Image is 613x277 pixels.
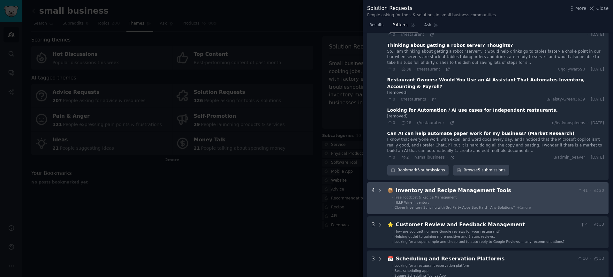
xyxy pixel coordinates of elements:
[397,155,398,160] span: ·
[590,222,591,228] span: ·
[387,90,604,96] div: [removed]
[392,205,393,210] div: -
[367,4,496,12] div: Solution Requests
[587,120,589,126] span: ·
[392,239,393,244] div: -
[591,32,604,38] span: [DATE]
[395,200,430,204] span: HELP Wine Inventory
[390,20,417,33] a: Patterns
[591,67,604,72] span: [DATE]
[414,155,445,160] span: r/smallbusiness
[552,120,585,126] span: u/leafynospleens
[387,221,394,228] span: ⭐
[387,155,395,161] span: 0
[547,97,585,102] span: u/Feisty-Green3639
[395,229,500,233] span: How are you getting more Google reviews for your restaurant?
[387,97,395,102] span: 0
[590,256,591,262] span: ·
[387,187,394,193] span: 📦
[590,188,591,194] span: ·
[558,67,585,72] span: u/JollyWar590
[392,263,393,268] div: -
[387,114,604,119] div: [removed]
[395,235,495,238] span: Helping outlet to gaining more positive and 5 stars reviews.
[387,42,513,49] div: Thinking about getting a robot server? Thoughts?
[422,20,440,33] a: Ask
[575,5,587,12] span: More
[591,120,604,126] span: [DATE]
[401,120,411,126] span: 28
[397,33,398,37] span: ·
[417,67,440,71] span: r/restaurant
[372,187,375,210] div: 4
[387,165,449,176] div: Bookmark 5 submissions
[591,155,604,161] span: [DATE]
[392,268,393,273] div: -
[392,234,393,239] div: -
[395,240,565,243] span: Looking for a super simple and cheap tool to auto-reply to Google Reviews — any recommendations?
[587,32,589,38] span: ·
[387,77,604,90] div: Restaurant Owners: Would You Use an AI Assistant That Automates Inventory, Accounting & Payroll?
[577,188,588,194] span: 41
[577,256,588,262] span: 10
[401,67,411,72] span: 38
[392,22,408,28] span: Patterns
[397,67,398,71] span: ·
[596,5,609,12] span: Close
[413,121,414,125] span: ·
[594,256,604,262] span: 33
[446,121,447,125] span: ·
[392,195,393,199] div: -
[395,206,515,209] span: Clover Inventory Syncing with 3rd Party Apps Sux Hard - Any Solutions?
[392,229,393,234] div: -
[428,97,429,102] span: ·
[401,97,426,101] span: r/restaurants
[413,67,414,71] span: ·
[417,121,444,125] span: r/restaurateur
[426,33,427,37] span: ·
[588,5,609,12] button: Close
[443,67,443,71] span: ·
[387,107,558,114] div: Looking for Automation / AI use cases for Independent restaurants.
[569,5,587,12] button: More
[367,20,386,33] a: Results
[387,67,395,72] span: 0
[396,187,575,195] div: Inventory and Recipe Management Tools
[401,32,424,37] span: r/restaurant
[587,67,589,72] span: ·
[395,195,457,199] span: Free Foodcost & Recipe Management
[453,165,509,176] a: Browse5 submissions
[594,222,604,228] span: 33
[397,97,398,102] span: ·
[397,121,398,125] span: ·
[554,155,585,161] span: u/admin_beaver
[401,155,409,161] span: 2
[594,188,604,194] span: 20
[387,32,395,38] span: 0
[395,269,429,273] span: Best scheduling app
[387,256,394,262] span: 📅
[411,155,412,160] span: ·
[387,137,604,154] div: I know that everyone work with excel, and word docs every day, and I noticed that the Microsoft c...
[395,264,470,267] span: Looking for a restaurant reservation platform
[387,120,395,126] span: 0
[396,221,578,229] div: Customer Review and Feedback Management
[387,49,604,66] div: So, I am thinking about getting a robot “server”. It would help drinks go to tables faster- a cho...
[587,155,589,161] span: ·
[580,222,588,228] span: 4
[517,206,531,209] span: + 1 more
[372,221,375,244] div: 3
[587,97,589,102] span: ·
[387,165,449,176] button: Bookmark5 submissions
[369,22,383,28] span: Results
[424,22,431,28] span: Ask
[396,255,575,263] div: Scheduling and Reservation Platforms
[387,130,575,137] div: Can AI can help automate paper work for my business? (Market Research)
[591,97,604,102] span: [DATE]
[447,155,448,160] span: ·
[367,12,496,18] div: People asking for tools & solutions in small business communities
[392,200,393,205] div: -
